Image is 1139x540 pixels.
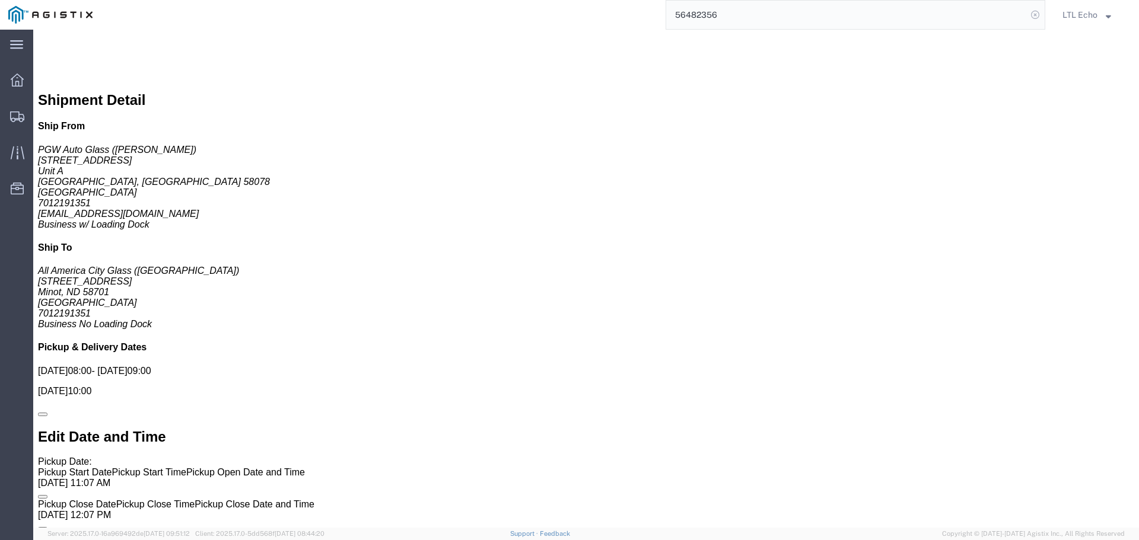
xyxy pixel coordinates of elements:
[942,529,1125,539] span: Copyright © [DATE]-[DATE] Agistix Inc., All Rights Reserved
[540,530,570,537] a: Feedback
[144,530,190,537] span: [DATE] 09:51:12
[8,6,93,24] img: logo
[666,1,1027,29] input: Search for shipment number, reference number
[47,530,190,537] span: Server: 2025.17.0-16a969492de
[33,30,1139,528] iframe: FS Legacy Container
[195,530,324,537] span: Client: 2025.17.0-5dd568f
[275,530,324,537] span: [DATE] 08:44:20
[510,530,540,537] a: Support
[1062,8,1097,21] span: LTL Echo
[1062,8,1122,22] button: LTL Echo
